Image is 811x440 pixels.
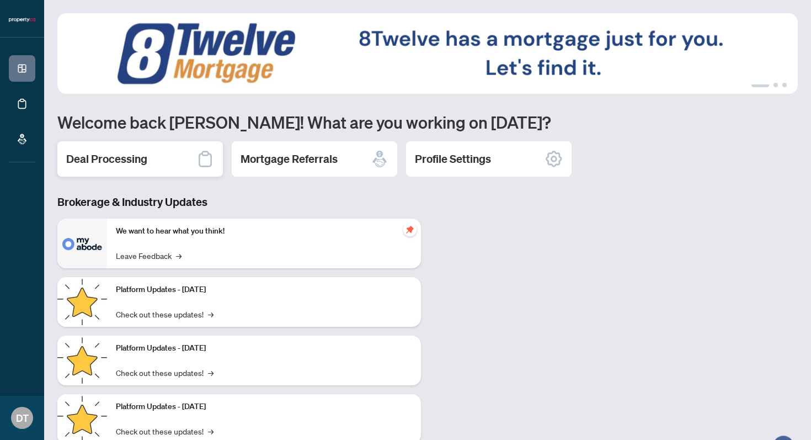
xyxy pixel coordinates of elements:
[116,342,412,354] p: Platform Updates - [DATE]
[66,151,147,167] h2: Deal Processing
[116,284,412,296] p: Platform Updates - [DATE]
[57,219,107,268] img: We want to hear what you think!
[16,410,29,426] span: DT
[9,17,35,23] img: logo
[57,13,798,94] img: Slide 0
[116,225,412,237] p: We want to hear what you think!
[415,151,491,167] h2: Profile Settings
[782,83,787,87] button: 3
[751,83,769,87] button: 1
[57,112,798,132] h1: Welcome back [PERSON_NAME]! What are you working on [DATE]?
[767,401,800,434] button: Open asap
[403,223,417,236] span: pushpin
[57,194,421,210] h3: Brokerage & Industry Updates
[773,83,778,87] button: 2
[176,250,182,262] span: →
[57,277,107,327] img: Platform Updates - July 21, 2025
[116,425,214,437] a: Check out these updates!→
[116,308,214,320] a: Check out these updates!→
[116,250,182,262] a: Leave Feedback→
[116,401,412,413] p: Platform Updates - [DATE]
[116,367,214,379] a: Check out these updates!→
[208,367,214,379] span: →
[208,425,214,437] span: →
[241,151,338,167] h2: Mortgage Referrals
[57,336,107,385] img: Platform Updates - July 8, 2025
[208,308,214,320] span: →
